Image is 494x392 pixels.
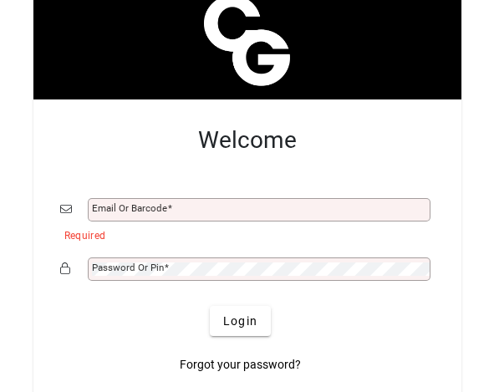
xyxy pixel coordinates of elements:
mat-label: Email or Barcode [92,202,167,214]
button: Login [210,306,271,336]
mat-error: Required [64,226,421,243]
mat-label: Password or Pin [92,262,164,273]
a: Forgot your password? [173,349,308,379]
span: Forgot your password? [180,356,301,374]
h2: Welcome [60,126,435,155]
span: Login [223,313,257,330]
